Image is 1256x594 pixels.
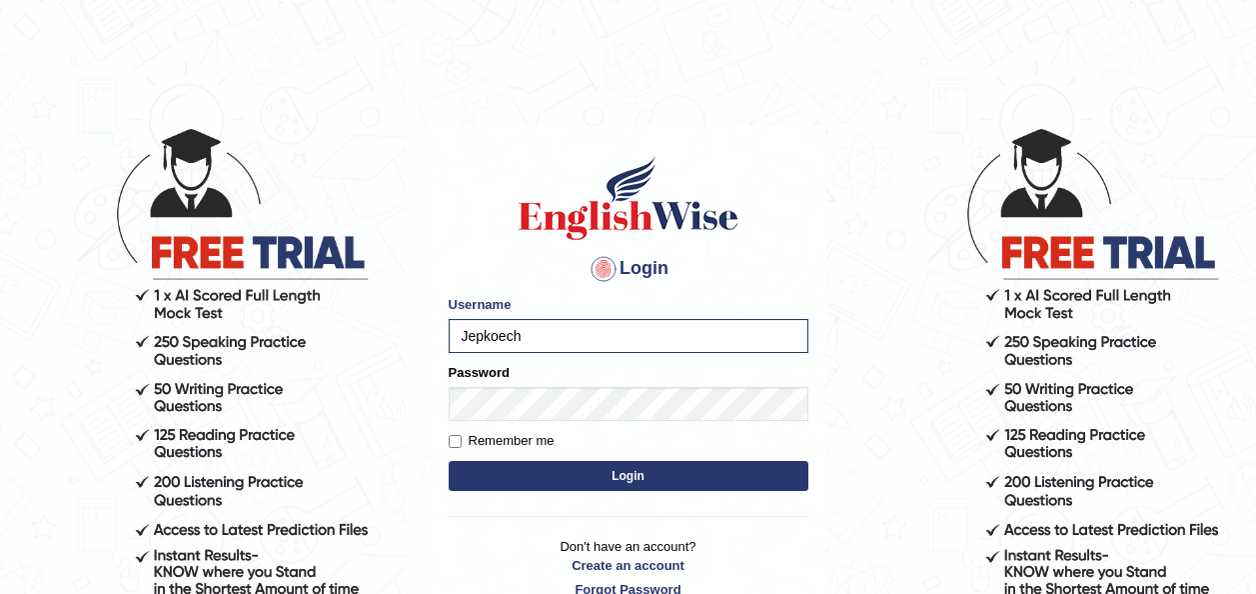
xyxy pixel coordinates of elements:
label: Remember me [449,431,555,451]
a: Create an account [449,556,808,575]
button: Login [449,461,808,491]
input: Remember me [449,435,462,448]
label: Password [449,363,510,382]
label: Username [449,295,512,314]
h4: Login [449,253,808,285]
img: Logo of English Wise sign in for intelligent practice with AI [515,153,742,243]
